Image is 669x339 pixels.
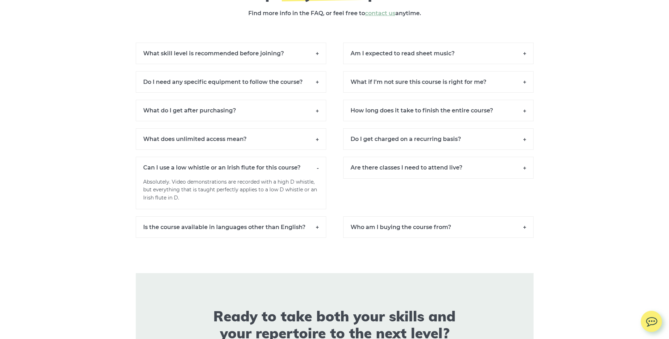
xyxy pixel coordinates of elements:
[343,43,534,64] h6: Am I expected to read sheet music?
[136,71,326,93] h6: Do I need any specific equipment to follow the course?
[136,157,326,178] h6: Can I use a low whistle or an Irish flute for this course?
[136,128,326,150] h6: What does unlimited access mean?
[343,157,534,178] h6: Are there classes I need to attend live?
[248,10,421,17] strong: Find more info in the FAQ, or feel free to anytime.
[136,216,326,238] h6: Is the course available in languages other than English?
[343,100,534,121] h6: How long does it take to finish the entire course?
[343,216,534,238] h6: Who am I buying the course from?
[136,43,326,64] h6: What skill level is recommended before joining?
[136,100,326,121] h6: What do I get after purchasing?
[365,10,395,17] a: contact us
[343,128,534,150] h6: Do I get charged on a recurring basis?
[641,311,662,329] img: chat.svg
[343,71,534,93] h6: What if I’m not sure this course is right for me?
[136,178,326,209] p: Absolutely. Video demonstrations are recorded with a high D whistle, but everything that is taugh...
